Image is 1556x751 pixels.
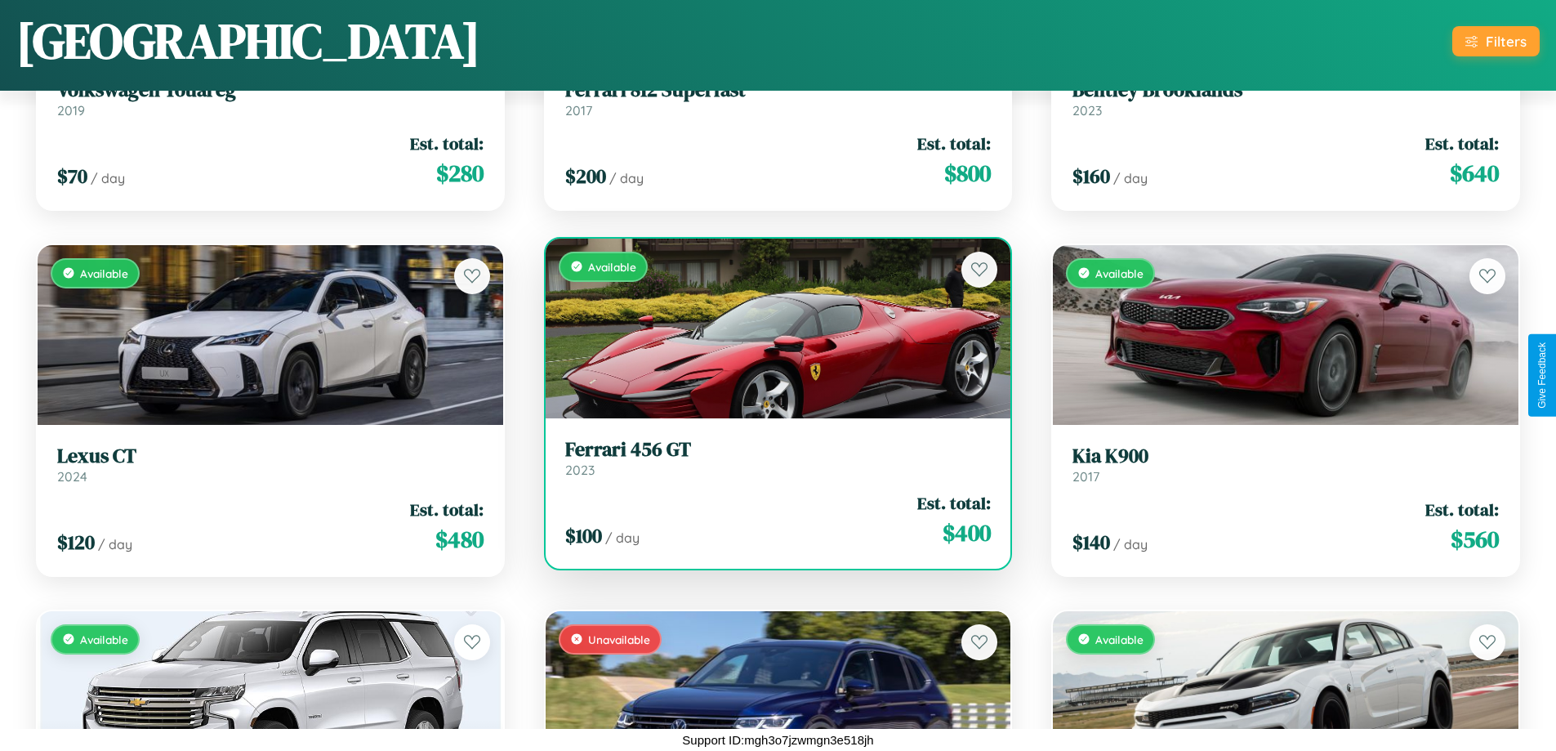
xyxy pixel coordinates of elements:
[1450,157,1499,190] span: $ 640
[1113,536,1148,552] span: / day
[80,266,128,280] span: Available
[91,170,125,186] span: / day
[1451,523,1499,556] span: $ 560
[1072,445,1499,485] a: Kia K9002017
[609,170,644,186] span: / day
[57,445,484,468] h3: Lexus CT
[98,536,132,552] span: / day
[565,462,595,478] span: 2023
[565,163,606,190] span: $ 200
[1072,78,1499,118] a: Bentley Brooklands2023
[1072,163,1110,190] span: $ 160
[1486,33,1527,50] div: Filters
[1425,498,1499,521] span: Est. total:
[565,78,992,102] h3: Ferrari 812 Superfast
[1113,170,1148,186] span: / day
[588,633,650,646] span: Unavailable
[57,468,87,485] span: 2024
[1095,266,1144,280] span: Available
[16,7,480,74] h1: [GEOGRAPHIC_DATA]
[57,445,484,485] a: Lexus CT2024
[57,529,95,556] span: $ 120
[1425,132,1499,155] span: Est. total:
[565,438,992,478] a: Ferrari 456 GT2023
[80,633,128,646] span: Available
[565,78,992,118] a: Ferrari 812 Superfast2017
[917,132,991,155] span: Est. total:
[1072,78,1499,102] h3: Bentley Brooklands
[1095,633,1144,646] span: Available
[1072,529,1110,556] span: $ 140
[588,260,636,274] span: Available
[565,102,592,118] span: 2017
[57,78,484,118] a: Volkswagen Touareg2019
[682,729,873,751] p: Support ID: mgh3o7jzwmgn3e518jh
[436,157,484,190] span: $ 280
[1072,102,1102,118] span: 2023
[57,102,85,118] span: 2019
[943,516,991,549] span: $ 400
[1072,445,1499,468] h3: Kia K900
[1536,342,1548,409] div: Give Feedback
[410,132,484,155] span: Est. total:
[435,523,484,556] span: $ 480
[1072,468,1099,485] span: 2017
[917,491,991,515] span: Est. total:
[565,522,602,549] span: $ 100
[944,157,991,190] span: $ 800
[57,163,87,190] span: $ 70
[565,438,992,462] h3: Ferrari 456 GT
[57,78,484,102] h3: Volkswagen Touareg
[410,498,484,521] span: Est. total:
[1452,26,1540,56] button: Filters
[605,530,640,546] span: / day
